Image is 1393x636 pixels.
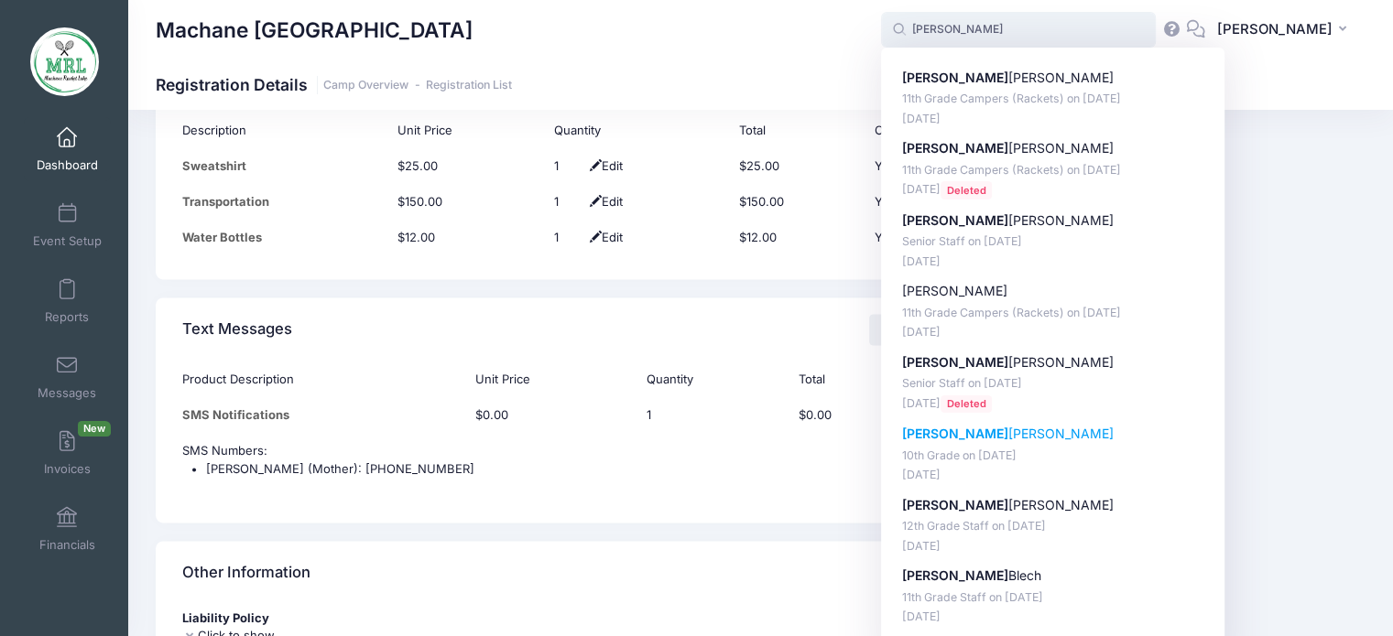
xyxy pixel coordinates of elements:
div: Yes [874,193,901,211]
p: 12th Grade Staff on [DATE] [902,518,1204,535]
th: Total [731,113,865,148]
strong: [PERSON_NAME] [902,212,1008,228]
p: [PERSON_NAME] [902,425,1204,444]
td: SMS Numbers: [182,434,1031,500]
h4: Text Messages [182,303,292,355]
span: Invoices [44,461,91,477]
strong: [PERSON_NAME] [902,497,1008,512]
a: Financials [24,497,111,561]
td: Sweatshirt [182,148,388,184]
p: [PERSON_NAME] [902,282,1204,301]
p: [PERSON_NAME] [902,353,1204,372]
td: Water Bottles [182,220,388,255]
p: 11th Grade Campers (Rackets) on [DATE] [902,162,1204,179]
p: [PERSON_NAME] [902,496,1204,515]
th: Total [789,361,909,397]
td: $12.00 [731,220,865,255]
div: Click Pencil to edit... [554,229,582,247]
span: Edit [585,230,623,244]
p: [DATE] [902,609,1204,626]
p: 11th Grade Campers (Rackets) on [DATE] [902,305,1204,322]
p: [PERSON_NAME] [902,139,1204,158]
li: [PERSON_NAME] (Mother): [PHONE_NUMBER] [206,460,1031,479]
th: Quantity [637,361,789,397]
h1: Registration Details [156,75,512,94]
p: [DATE] [902,538,1204,555]
td: Transportation [182,184,388,220]
span: Event Setup [33,233,102,249]
td: $0.00 [466,397,637,434]
h1: Machane [GEOGRAPHIC_DATA] [156,9,473,51]
input: Search by First Name, Last Name, or Email... [881,12,1156,49]
div: Click Pencil to edit... [647,406,674,425]
a: Dashboard [24,117,111,181]
td: $0.00 [789,397,909,434]
span: Dashboard [37,157,98,173]
button: [PERSON_NAME] [1205,9,1366,51]
strong: [PERSON_NAME] [902,140,1008,156]
p: Senior Staff on [DATE] [902,375,1204,393]
p: [PERSON_NAME] [902,69,1204,88]
span: New [78,421,111,437]
a: Messages [24,345,111,409]
span: Financials [39,537,95,553]
span: Deleted [941,395,992,413]
p: 11th Grade Campers (Rackets) on [DATE] [902,91,1204,108]
p: [DATE] [902,395,1204,413]
img: Machane Racket Lake [30,27,99,96]
div: Yes [874,157,901,176]
a: Reports [24,269,111,333]
p: Blech [902,566,1204,586]
a: Registration List [426,79,512,92]
strong: [PERSON_NAME] [902,70,1008,85]
p: 11th Grade Staff on [DATE] [902,589,1204,607]
div: Click Pencil to edit... [554,157,582,176]
span: Reports [45,309,89,325]
th: Ordered [865,113,1032,148]
p: [DATE] [902,253,1204,271]
th: Unit Price [466,361,637,397]
td: $12.00 [388,220,545,255]
p: [DATE] [902,324,1204,341]
a: InvoicesNew [24,421,111,485]
span: Messages [38,385,96,401]
p: [PERSON_NAME] [902,211,1204,231]
div: Click Pencil to edit... [554,193,582,211]
strong: [PERSON_NAME] [902,426,1008,441]
p: Senior Staff on [DATE] [902,233,1204,251]
th: Unit Price [388,113,545,148]
td: $150.00 [731,184,865,220]
p: [DATE] [902,181,1204,199]
td: $25.00 [388,148,545,184]
a: Event Setup [24,193,111,257]
strong: [PERSON_NAME] [902,567,1008,583]
td: SMS Notifications [182,397,466,434]
th: Product Description [182,361,466,397]
a: Add / Update Products [869,314,1032,345]
td: $150.00 [388,184,545,220]
a: Camp Overview [323,79,408,92]
h4: Other Information [182,546,310,598]
strong: [PERSON_NAME] [902,354,1008,370]
div: Yes [874,229,901,247]
span: Deleted [941,181,992,199]
div: Liability Policy [182,609,1031,628]
p: [DATE] [902,467,1204,484]
p: 10th Grade on [DATE] [902,447,1204,465]
td: $25.00 [731,148,865,184]
th: Description [182,113,388,148]
p: [DATE] [902,111,1204,128]
th: Quantity [545,113,731,148]
span: [PERSON_NAME] [1217,19,1333,39]
span: Edit [585,158,623,173]
span: Edit [585,194,623,209]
